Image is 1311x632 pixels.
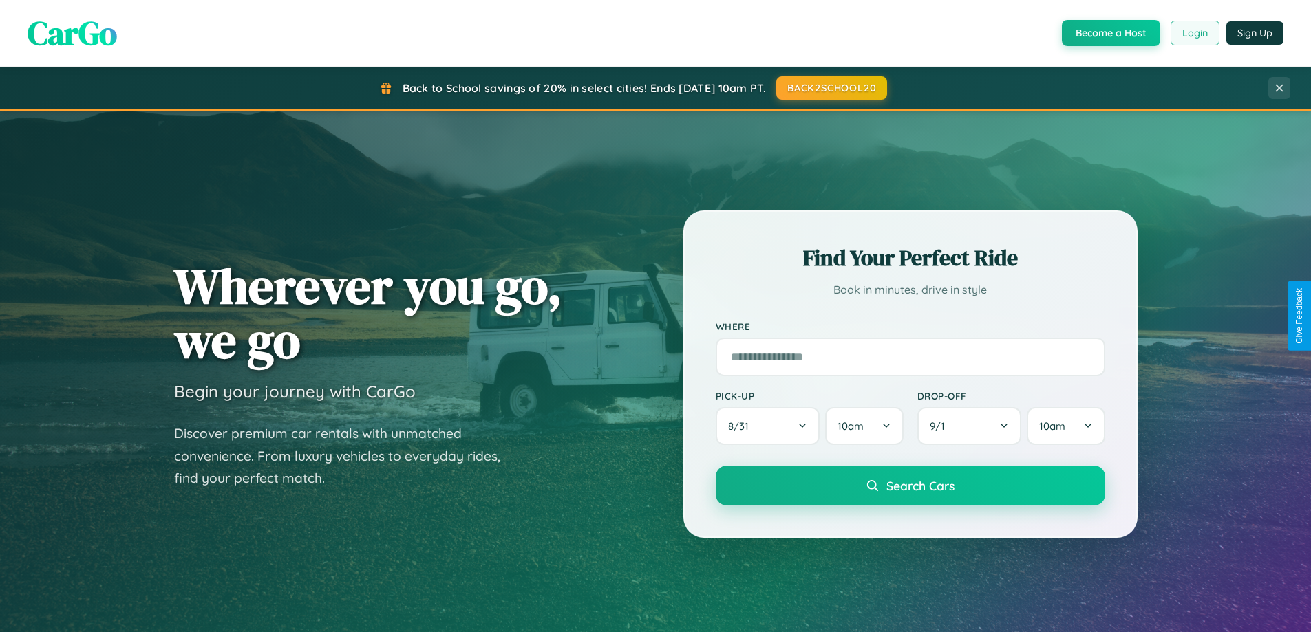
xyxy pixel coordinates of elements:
button: Search Cars [716,466,1105,505]
h2: Find Your Perfect Ride [716,243,1105,273]
span: 9 / 1 [930,419,952,433]
label: Pick-up [716,390,904,402]
span: Back to School savings of 20% in select cities! Ends [DATE] 10am PT. [403,81,766,95]
span: CarGo [28,10,117,56]
button: 8/31 [716,407,820,445]
span: 8 / 31 [728,419,756,433]
p: Discover premium car rentals with unmatched convenience. From luxury vehicles to everyday rides, ... [174,422,518,490]
div: Give Feedback [1294,288,1304,344]
span: 10am [1039,419,1065,433]
button: Sign Up [1226,21,1283,45]
button: 10am [1027,407,1105,445]
button: 10am [825,407,903,445]
p: Book in minutes, drive in style [716,280,1105,300]
label: Drop-off [917,390,1105,402]
button: Become a Host [1062,20,1160,46]
label: Where [716,320,1105,332]
button: 9/1 [917,407,1022,445]
h1: Wherever you go, we go [174,259,562,367]
button: BACK2SCHOOL20 [776,76,887,100]
span: Search Cars [886,478,955,493]
button: Login [1171,21,1219,45]
span: 10am [838,419,864,433]
h3: Begin your journey with CarGo [174,381,416,402]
